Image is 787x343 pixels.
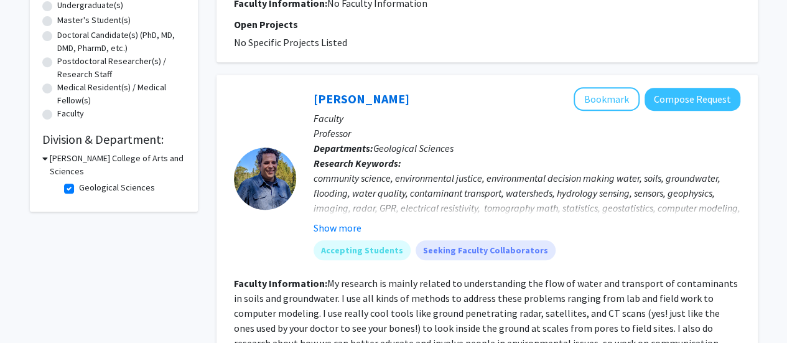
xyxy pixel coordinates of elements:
b: Research Keywords: [314,157,401,169]
p: Open Projects [234,17,740,32]
span: Geological Sciences [373,142,454,154]
h3: [PERSON_NAME] College of Arts and Sciences [50,152,185,178]
button: Add Stephen Moysey to Bookmarks [574,87,640,111]
a: [PERSON_NAME] [314,91,409,106]
p: Faculty [314,111,740,126]
div: community science, environmental justice, environmental decision making water, soils, groundwater... [314,171,740,245]
span: No Specific Projects Listed [234,36,347,49]
label: Master's Student(s) [57,14,131,27]
h2: Division & Department: [42,132,185,147]
label: Faculty [57,107,84,120]
iframe: Chat [9,287,53,334]
label: Medical Resident(s) / Medical Fellow(s) [57,81,185,107]
mat-chip: Seeking Faculty Collaborators [416,240,556,260]
b: Faculty Information: [234,277,327,289]
label: Geological Sciences [79,181,155,194]
label: Doctoral Candidate(s) (PhD, MD, DMD, PharmD, etc.) [57,29,185,55]
b: Departments: [314,142,373,154]
label: Postdoctoral Researcher(s) / Research Staff [57,55,185,81]
button: Compose Request to Stephen Moysey [645,88,740,111]
button: Show more [314,220,361,235]
p: Professor [314,126,740,141]
mat-chip: Accepting Students [314,240,411,260]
